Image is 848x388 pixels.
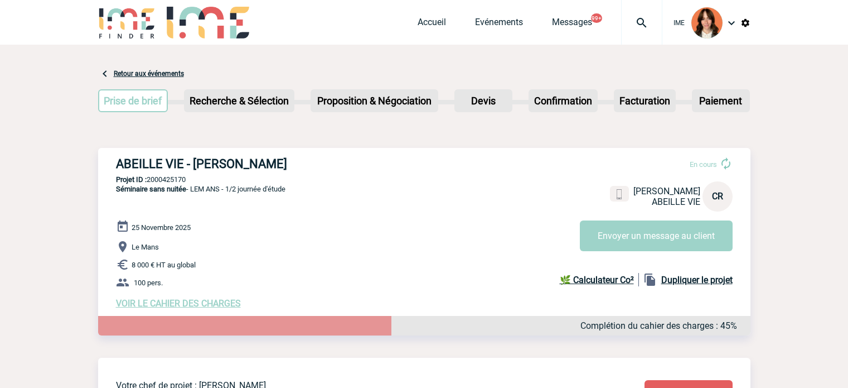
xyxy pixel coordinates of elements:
a: Evénements [475,17,523,32]
a: Messages [552,17,592,32]
span: Séminaire sans nuitée [116,185,186,193]
span: [PERSON_NAME] [633,186,700,197]
b: Dupliquer le projet [661,275,733,285]
span: ABEILLE VIE [652,197,700,207]
p: Proposition & Négociation [312,90,437,111]
span: 8 000 € HT au global [132,261,196,269]
span: CR [712,191,723,202]
a: 🌿 Calculateur Co² [560,273,639,286]
span: - LEM ANS - 1/2 journée d'étude [116,185,285,193]
h3: ABEILLE VIE - [PERSON_NAME] [116,157,450,171]
p: Prise de brief [99,90,167,111]
span: 25 Novembre 2025 [132,223,191,232]
p: Confirmation [530,90,597,111]
span: En cours [690,160,717,169]
p: Devis [456,90,511,111]
p: 2000425170 [98,175,750,184]
a: Accueil [418,17,446,32]
p: Paiement [693,90,749,111]
span: 100 pers. [134,279,163,287]
button: 99+ [591,13,602,23]
img: file_copy-black-24dp.png [643,273,657,286]
p: Facturation [615,90,675,111]
img: portable.png [614,189,624,199]
a: VOIR LE CAHIER DES CHARGES [116,298,241,309]
span: IME [673,19,685,27]
img: 94396-2.png [691,7,723,39]
button: Envoyer un message au client [580,221,733,251]
span: Le Mans [132,243,159,251]
p: Recherche & Sélection [185,90,293,111]
a: Retour aux événements [114,70,184,78]
b: Projet ID : [116,175,147,184]
b: 🌿 Calculateur Co² [560,275,634,285]
img: IME-Finder [98,7,156,39]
